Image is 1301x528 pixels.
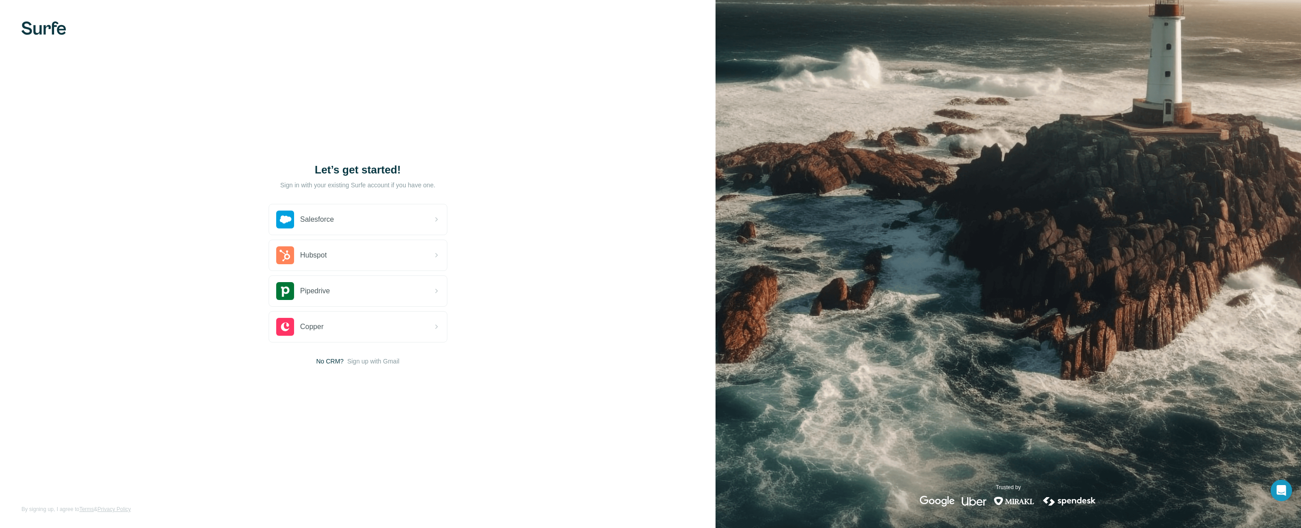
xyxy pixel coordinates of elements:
[316,357,343,366] span: No CRM?
[300,286,330,296] span: Pipedrive
[920,496,955,507] img: google's logo
[1271,480,1292,501] div: Open Intercom Messenger
[994,496,1035,507] img: mirakl's logo
[280,181,435,190] p: Sign in with your existing Surfe account if you have one.
[962,496,986,507] img: uber's logo
[276,211,294,228] img: salesforce's logo
[97,506,131,512] a: Privacy Policy
[269,163,447,177] h1: Let’s get started!
[347,357,400,366] button: Sign up with Gmail
[276,282,294,300] img: pipedrive's logo
[21,21,66,35] img: Surfe's logo
[21,505,131,513] span: By signing up, I agree to &
[276,318,294,336] img: copper's logo
[300,250,327,261] span: Hubspot
[1042,496,1097,507] img: spendesk's logo
[996,483,1021,491] p: Trusted by
[276,246,294,264] img: hubspot's logo
[300,214,334,225] span: Salesforce
[300,321,324,332] span: Copper
[79,506,94,512] a: Terms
